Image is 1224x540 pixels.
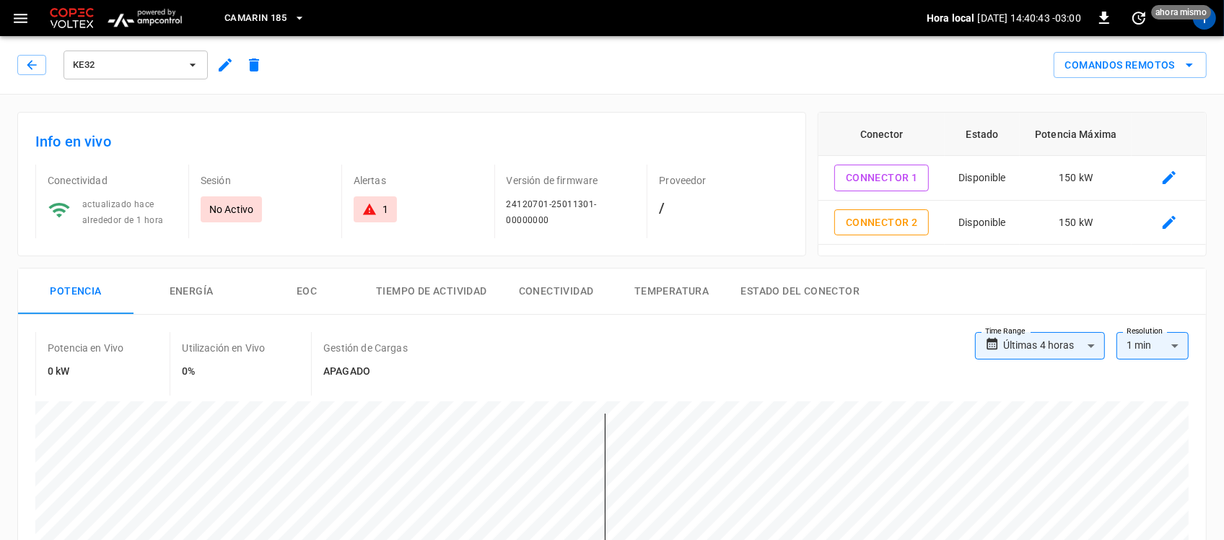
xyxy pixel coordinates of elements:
[73,57,180,74] span: KE32
[834,209,929,236] button: Connector 2
[927,11,975,25] p: Hora local
[182,341,265,355] p: Utilización en Vivo
[1151,5,1211,19] span: ahora mismo
[102,4,187,32] img: ampcontrol.io logo
[182,364,265,380] h6: 0%
[1003,332,1105,360] div: Últimas 4 horas
[945,113,1020,156] th: Estado
[64,51,208,79] button: KE32
[47,4,97,32] img: Customer Logo
[1116,332,1189,360] div: 1 min
[978,11,1081,25] p: [DATE] 14:40:43 -03:00
[507,173,636,188] p: Versión de firmware
[499,269,614,315] button: Conectividad
[249,269,364,315] button: EOC
[364,269,499,315] button: Tiempo de actividad
[82,199,164,225] span: actualizado hace alrededor de 1 hora
[18,269,134,315] button: Potencia
[323,364,408,380] h6: APAGADO
[818,113,945,156] th: Conector
[201,173,330,188] p: Sesión
[48,341,123,355] p: Potencia en Vivo
[323,341,408,355] p: Gestión de Cargas
[1020,156,1132,201] td: 150 kW
[48,364,123,380] h6: 0 kW
[1054,52,1207,79] div: remote commands options
[659,173,788,188] p: Proveedor
[1127,326,1163,337] label: Resolution
[354,173,483,188] p: Alertas
[730,269,872,315] button: Estado del conector
[35,130,788,153] h6: Info en vivo
[945,201,1020,245] td: Disponible
[507,199,597,225] span: 24120701-25011301-00000000
[614,269,730,315] button: Temperatura
[209,202,253,217] p: No Activo
[382,202,388,217] div: 1
[985,326,1026,337] label: Time Range
[818,113,1206,245] table: connector table
[134,269,249,315] button: Energía
[224,10,287,27] span: Camarin 185
[834,165,929,191] button: Connector 1
[219,4,311,32] button: Camarin 185
[1127,6,1150,30] button: set refresh interval
[659,196,788,219] h6: /
[945,156,1020,201] td: Disponible
[1054,52,1207,79] button: Comandos Remotos
[1020,113,1132,156] th: Potencia Máxima
[48,173,177,188] p: Conectividad
[1020,201,1132,245] td: 150 kW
